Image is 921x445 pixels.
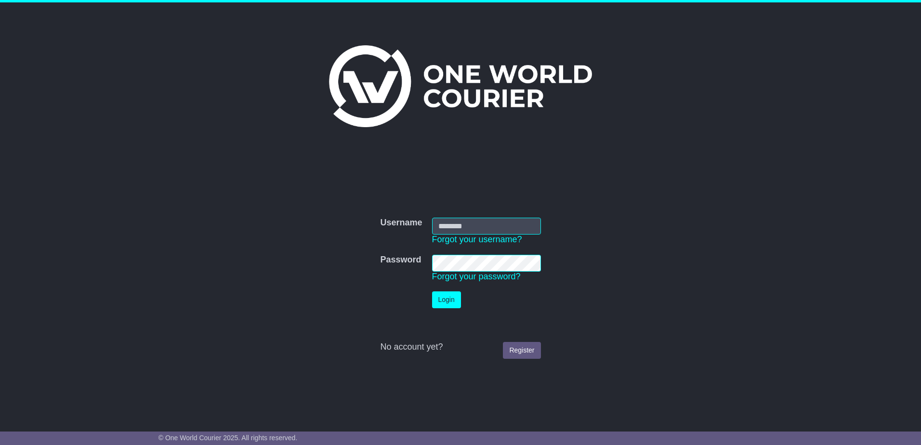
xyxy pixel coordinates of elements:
label: Username [380,218,422,228]
a: Register [503,342,540,359]
img: One World [329,45,592,127]
div: No account yet? [380,342,540,353]
button: Login [432,291,461,308]
a: Forgot your username? [432,235,522,244]
span: © One World Courier 2025. All rights reserved. [158,434,298,442]
a: Forgot your password? [432,272,521,281]
label: Password [380,255,421,265]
